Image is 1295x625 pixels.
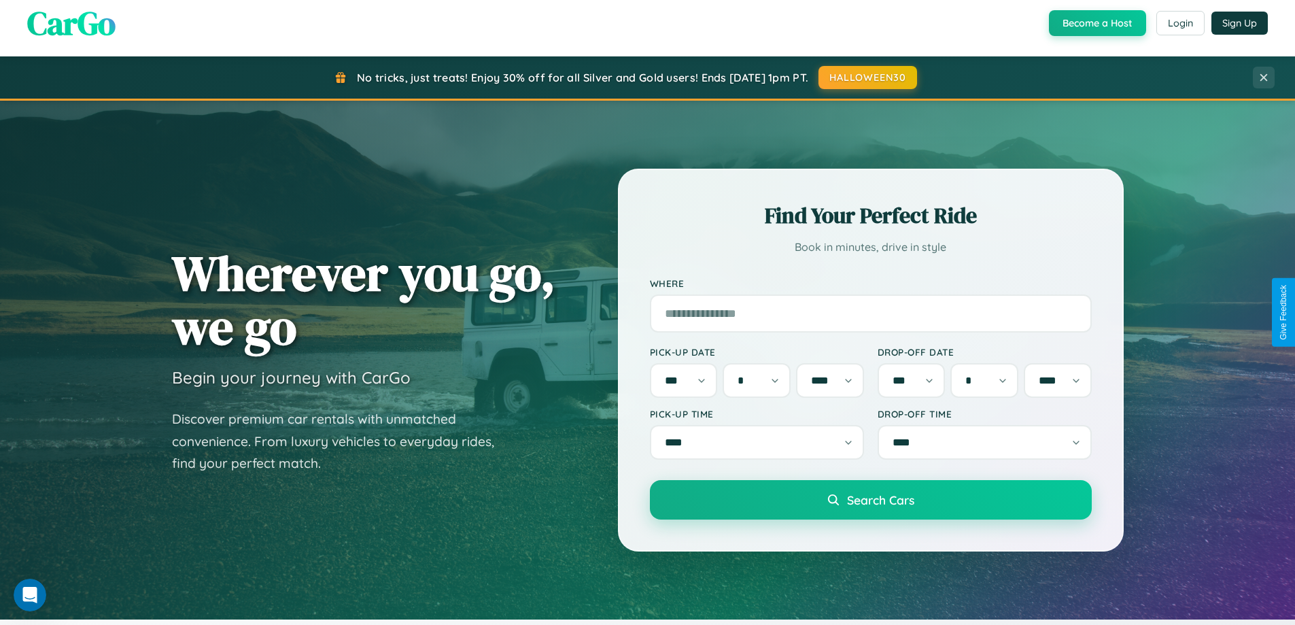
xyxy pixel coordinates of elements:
label: Drop-off Date [878,346,1092,358]
label: Pick-up Time [650,408,864,420]
span: No tricks, just treats! Enjoy 30% off for all Silver and Gold users! Ends [DATE] 1pm PT. [357,71,808,84]
h2: Find Your Perfect Ride [650,201,1092,231]
button: Become a Host [1049,10,1146,36]
label: Drop-off Time [878,408,1092,420]
button: Sign Up [1211,12,1268,35]
h3: Begin your journey with CarGo [172,367,411,388]
p: Discover premium car rentals with unmatched convenience. From luxury vehicles to everyday rides, ... [172,408,512,475]
iframe: Intercom live chat [14,579,46,611]
button: Search Cars [650,480,1092,520]
button: HALLOWEEN30 [818,66,917,89]
h1: Wherever you go, we go [172,246,555,354]
label: Pick-up Date [650,346,864,358]
div: Give Feedback [1279,285,1288,340]
button: Login [1156,11,1205,35]
label: Where [650,277,1092,289]
p: Book in minutes, drive in style [650,237,1092,257]
span: CarGo [27,1,116,46]
span: Search Cars [847,492,914,507]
